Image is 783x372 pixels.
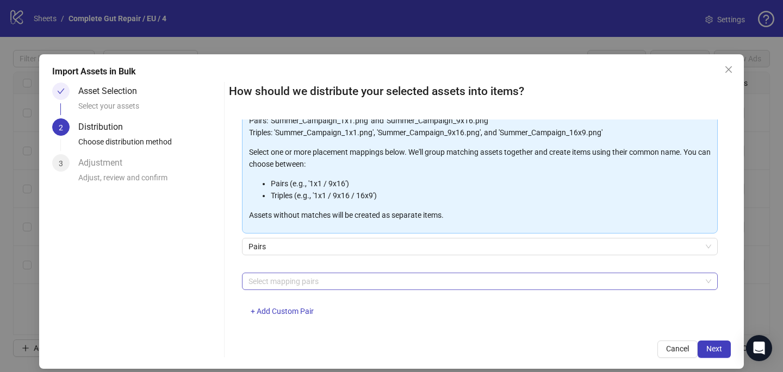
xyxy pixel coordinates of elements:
div: Open Intercom Messenger [746,335,772,361]
span: check [57,87,65,95]
div: Select your assets [78,100,220,118]
li: Triples (e.g., '1x1 / 9x16 / 16x9') [271,190,711,201]
span: 3 [59,159,63,168]
button: Close [720,61,737,78]
div: Adjust, review and confirm [78,172,220,190]
button: + Add Custom Pair [242,303,322,320]
span: Next [706,344,722,353]
button: Next [698,341,731,358]
span: close [724,65,733,74]
div: Asset Selection [78,83,146,100]
p: Examples: Pairs: 'Summer_Campaign_1x1.png' and 'Summer_Campaign_9x16.png' Triples: 'Summer_Campai... [249,103,711,138]
div: Import Assets in Bulk [52,65,731,78]
p: Select one or more placement mappings below. We'll group matching assets together and create item... [249,146,711,170]
button: Cancel [657,341,698,358]
div: Choose distribution method [78,136,220,154]
div: Adjustment [78,154,131,172]
li: Pairs (e.g., '1x1 / 9x16') [271,178,711,190]
span: 2 [59,123,63,132]
span: Pairs [248,238,711,255]
span: Cancel [666,344,689,353]
span: + Add Custom Pair [251,307,314,316]
p: Assets without matches will be created as separate items. [249,209,711,221]
div: Distribution [78,118,132,136]
h2: How should we distribute your selected assets into items? [229,83,731,100]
